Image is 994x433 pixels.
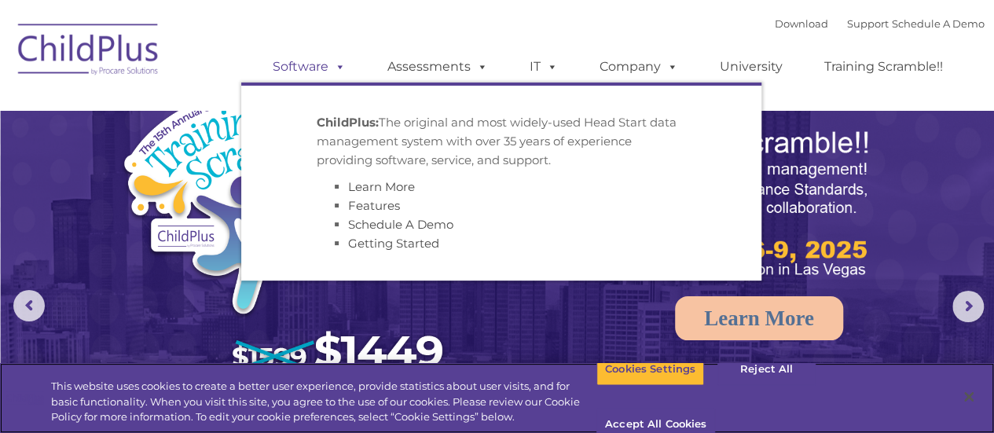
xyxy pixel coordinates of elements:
[584,51,694,83] a: Company
[847,17,889,30] a: Support
[218,104,266,116] span: Last name
[596,353,704,386] button: Cookies Settings
[348,236,439,251] a: Getting Started
[348,198,400,213] a: Features
[257,51,361,83] a: Software
[775,17,828,30] a: Download
[218,168,285,180] span: Phone number
[348,217,453,232] a: Schedule A Demo
[717,353,816,386] button: Reject All
[809,51,959,83] a: Training Scramble!!
[514,51,574,83] a: IT
[10,13,167,91] img: ChildPlus by Procare Solutions
[704,51,798,83] a: University
[317,115,379,130] strong: ChildPlus:
[675,296,843,340] a: Learn More
[775,17,985,30] font: |
[372,51,504,83] a: Assessments
[51,379,596,425] div: This website uses cookies to create a better user experience, provide statistics about user visit...
[952,380,986,414] button: Close
[348,179,415,194] a: Learn More
[317,113,686,170] p: The original and most widely-used Head Start data management system with over 35 years of experie...
[892,17,985,30] a: Schedule A Demo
